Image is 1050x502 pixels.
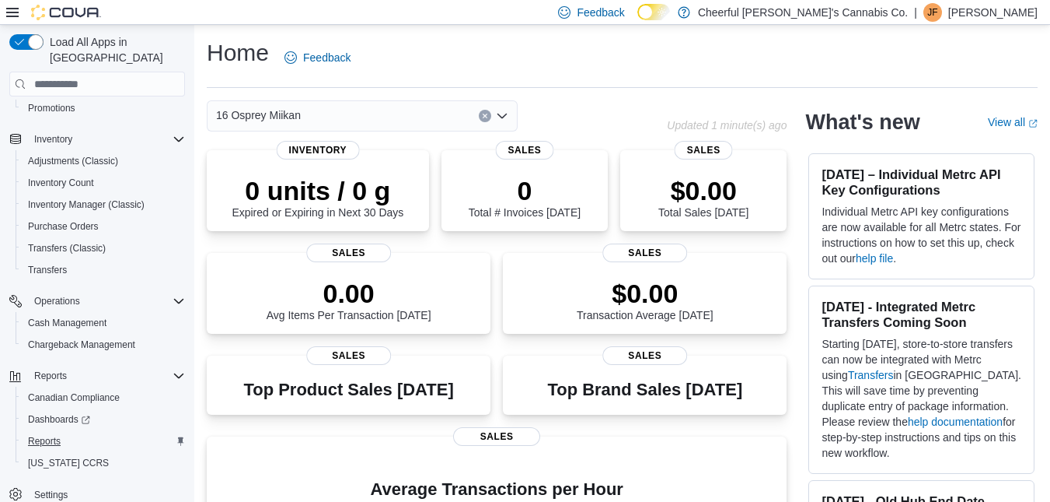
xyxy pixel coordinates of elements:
h3: [DATE] – Individual Metrc API Key Configurations [822,167,1021,198]
span: Washington CCRS [22,454,185,472]
span: Cash Management [28,317,106,329]
span: Reports [28,367,185,385]
span: Operations [28,292,185,311]
span: Cash Management [22,314,185,332]
button: [US_STATE] CCRS [16,452,191,474]
div: Total # Invoices [DATE] [469,175,581,219]
span: Inventory Manager (Classic) [22,195,185,214]
button: Open list of options [496,110,508,122]
span: Operations [34,295,80,307]
button: Transfers (Classic) [16,237,191,259]
span: Chargeback Management [22,335,185,354]
span: Load All Apps in [GEOGRAPHIC_DATA] [44,34,185,65]
button: Inventory Manager (Classic) [16,194,191,216]
span: Sales [495,141,553,160]
span: Transfers (Classic) [22,239,185,258]
a: [US_STATE] CCRS [22,454,115,472]
a: Dashboards [16,409,191,430]
span: Purchase Orders [28,220,99,233]
a: Inventory Manager (Classic) [22,195,151,214]
button: Purchase Orders [16,216,191,237]
a: Promotions [22,99,82,118]
p: Updated 1 minute(s) ago [667,119,787,132]
span: 16 Osprey Miikan [216,106,301,125]
svg: External link [1028,119,1038,128]
span: Inventory Count [22,174,185,192]
a: Canadian Compliance [22,388,126,407]
button: Inventory [3,128,191,150]
h1: Home [207,37,269,68]
button: Promotions [16,97,191,119]
p: Cheerful [PERSON_NAME]'s Cannabis Co. [698,3,908,22]
button: Inventory [28,130,78,149]
span: Transfers [28,264,67,276]
div: Avg Items Per Transaction [DATE] [267,278,431,321]
span: Inventory [277,141,360,160]
a: Feedback [278,42,357,73]
span: Inventory Manager (Classic) [28,198,145,211]
h2: What's new [805,110,919,135]
span: Sales [306,346,392,365]
span: Inventory Count [28,177,94,189]
a: help documentation [908,416,1003,428]
span: Feedback [303,50,351,65]
span: Dashboards [28,413,90,426]
a: Transfers (Classic) [22,239,112,258]
button: Transfers [16,259,191,281]
button: Adjustments (Classic) [16,150,191,172]
span: Sales [602,346,688,365]
h4: Average Transactions per Hour [219,480,774,499]
h3: Top Brand Sales [DATE] [547,381,742,399]
span: [US_STATE] CCRS [28,457,109,469]
span: Reports [28,435,61,448]
span: Reports [22,432,185,451]
button: Canadian Compliance [16,387,191,409]
p: Individual Metrc API key configurations are now available for all Metrc states. For instructions ... [822,204,1021,266]
div: Transaction Average [DATE] [577,278,713,321]
span: Inventory [28,130,185,149]
span: Feedback [577,5,624,20]
button: Reports [16,430,191,452]
img: Cova [31,5,101,20]
a: Transfers [848,369,894,381]
span: Sales [675,141,733,160]
a: Chargeback Management [22,335,141,354]
span: JF [927,3,937,22]
span: Canadian Compliance [28,391,120,404]
a: Adjustments (Classic) [22,152,124,170]
p: 0 units / 0 g [232,175,403,206]
button: Reports [28,367,73,385]
h3: Top Product Sales [DATE] [243,381,453,399]
span: Purchase Orders [22,217,185,236]
p: Starting [DATE], store-to-store transfers can now be integrated with Metrc using in [GEOGRAPHIC_D... [822,336,1021,461]
div: Total Sales [DATE] [658,175,748,219]
div: Expired or Expiring in Next 30 Days [232,175,403,219]
span: Inventory [34,133,72,146]
button: Inventory Count [16,172,191,194]
span: Reports [34,370,67,382]
p: $0.00 [577,278,713,309]
h3: [DATE] - Integrated Metrc Transfers Coming Soon [822,299,1021,330]
span: Canadian Compliance [22,388,185,407]
button: Chargeback Management [16,334,191,356]
span: Sales [602,244,688,262]
p: 0 [469,175,581,206]
p: [PERSON_NAME] [948,3,1038,22]
div: Jason Fitzpatrick [923,3,942,22]
span: Chargeback Management [28,339,135,351]
a: Dashboards [22,410,96,429]
button: Reports [3,365,191,387]
a: Transfers [22,261,73,279]
span: Transfers [22,261,185,279]
span: Transfers (Classic) [28,242,106,255]
a: Inventory Count [22,174,100,192]
p: $0.00 [658,175,748,206]
button: Operations [3,290,191,312]
p: | [914,3,917,22]
a: help file [856,252,893,265]
button: Clear input [479,110,491,122]
span: Dashboards [22,410,185,429]
span: Sales [453,427,540,446]
a: Reports [22,432,67,451]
